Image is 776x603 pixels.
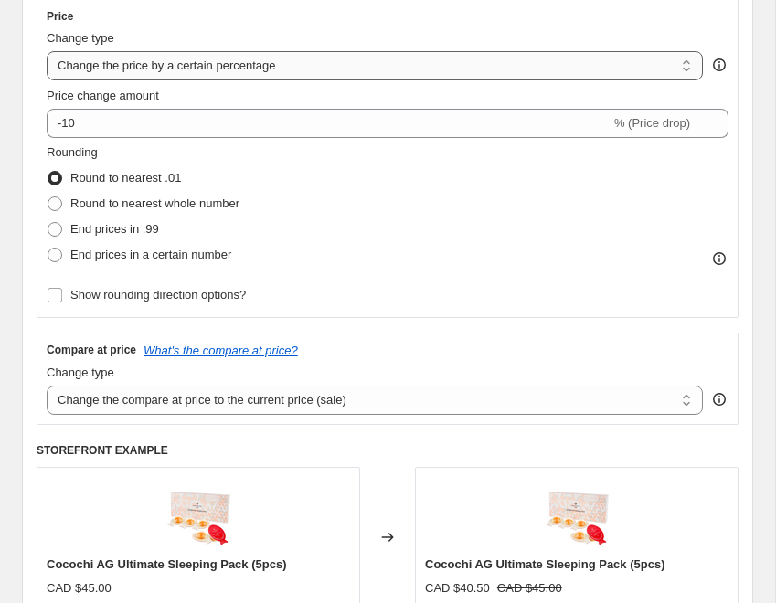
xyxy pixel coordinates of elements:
[540,477,613,550] img: Screenshot2023-05-07at3.38.38PM_80x.png
[70,288,246,301] span: Show rounding direction options?
[710,390,728,408] div: help
[47,579,112,598] div: CAD $45.00
[47,365,114,379] span: Change type
[47,9,73,24] h3: Price
[70,248,231,261] span: End prices in a certain number
[70,196,239,210] span: Round to nearest whole number
[162,477,235,550] img: Screenshot2023-05-07at3.38.38PM_80x.png
[70,171,181,185] span: Round to nearest .01
[47,109,611,138] input: -15
[614,116,690,130] span: % (Price drop)
[47,145,98,159] span: Rounding
[37,443,739,458] h6: STOREFRONT EXAMPLE
[47,557,286,571] span: Cocochi AG Ultimate Sleeping Pack (5pcs)
[47,343,136,357] h3: Compare at price
[144,344,298,357] button: What's the compare at price?
[497,579,562,598] strike: CAD $45.00
[47,89,159,102] span: Price change amount
[710,56,728,74] div: help
[70,222,159,236] span: End prices in .99
[425,579,490,598] div: CAD $40.50
[47,31,114,45] span: Change type
[425,557,664,571] span: Cocochi AG Ultimate Sleeping Pack (5pcs)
